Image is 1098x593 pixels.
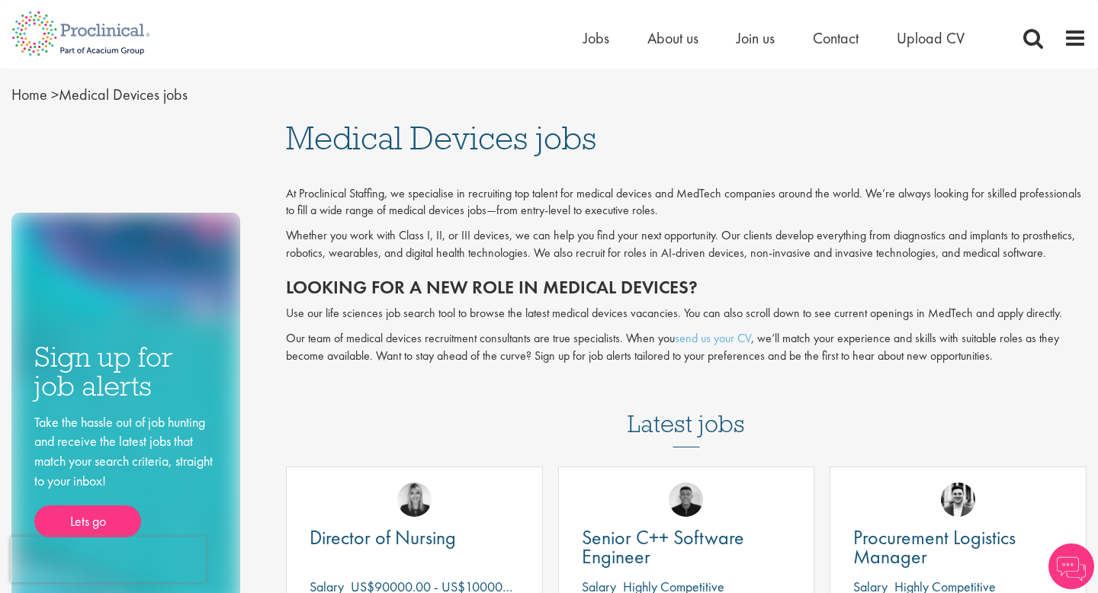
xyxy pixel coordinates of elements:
iframe: reCAPTCHA [11,537,206,582]
img: Christian Andersen [669,482,703,517]
span: Medical Devices jobs [286,117,596,159]
h3: Sign up for job alerts [34,342,217,401]
a: Jobs [583,28,609,48]
a: About us [647,28,698,48]
a: send us your CV [675,330,751,346]
a: Director of Nursing [310,528,519,547]
h2: Looking for a new role in medical devices? [286,277,1087,297]
p: Use our life sciences job search tool to browse the latest medical devices vacancies. You can als... [286,305,1087,322]
span: Senior C++ Software Engineer [582,524,744,569]
a: breadcrumb link to Home [11,85,47,104]
p: At Proclinical Staffing, we specialise in recruiting top talent for medical devices and MedTech c... [286,185,1087,220]
a: Procurement Logistics Manager [853,528,1063,566]
a: Contact [813,28,859,48]
h3: Latest jobs [628,373,745,447]
span: Procurement Logistics Manager [853,524,1016,569]
a: Lets go [34,505,141,537]
img: Edward Little [941,482,975,517]
a: Upload CV [897,28,965,48]
p: Whether you work with Class I, II, or III devices, we can help you find your next opportunity. Ou... [286,227,1087,262]
img: Janelle Jones [397,482,432,517]
img: Chatbot [1048,543,1094,589]
a: Join us [737,28,775,48]
span: > [51,85,59,104]
span: Medical Devices jobs [11,85,188,104]
div: Take the hassle out of job hunting and receive the latest jobs that match your search criteria, s... [34,412,217,538]
span: Director of Nursing [310,524,456,550]
a: Senior C++ Software Engineer [582,528,791,566]
p: Our team of medical devices recruitment consultants are true specialists. When you , we’ll match ... [286,330,1087,365]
